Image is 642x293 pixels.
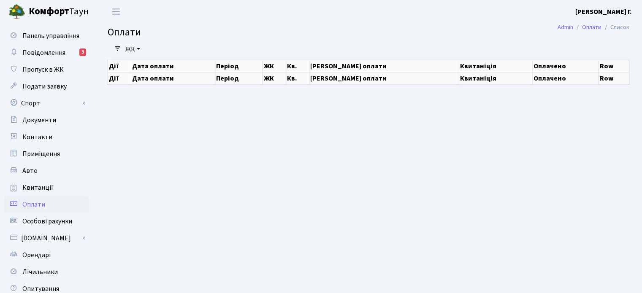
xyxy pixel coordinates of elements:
a: Квитанції [4,179,89,196]
b: [PERSON_NAME] Г. [575,7,632,16]
span: Орендарі [22,250,51,260]
span: Особові рахунки [22,217,72,226]
th: Період [215,60,263,72]
th: Оплачено [532,72,599,84]
th: Квитаніція [459,72,533,84]
span: Квитанції [22,183,53,192]
th: Кв. [286,72,309,84]
span: Пропуск в ЖК [22,65,64,74]
span: Документи [22,116,56,125]
th: Період [215,72,263,84]
a: Документи [4,112,89,129]
a: Повідомлення3 [4,44,89,61]
span: Подати заявку [22,82,67,91]
a: Орендарі [4,247,89,263]
th: Дата оплати [131,60,215,72]
span: Контакти [22,132,52,142]
img: logo.png [8,3,25,20]
th: [PERSON_NAME] оплати [309,72,459,84]
a: [DOMAIN_NAME] [4,230,89,247]
a: Контакти [4,129,89,145]
th: Дії [108,72,131,84]
a: Спорт [4,95,89,112]
th: ЖК [263,72,286,84]
th: Кв. [286,60,309,72]
span: Оплати [108,25,141,40]
a: ЖК [122,42,144,56]
nav: breadcrumb [545,19,642,36]
a: Пропуск в ЖК [4,61,89,78]
a: Admin [558,23,573,32]
a: Панель управління [4,27,89,44]
th: Row [599,72,629,84]
a: Оплати [582,23,601,32]
span: Оплати [22,200,45,209]
th: Оплачено [532,60,599,72]
span: Повідомлення [22,48,65,57]
div: 3 [79,48,86,56]
span: Таун [29,5,89,19]
th: Дії [108,60,131,72]
th: Row [599,60,629,72]
a: Оплати [4,196,89,213]
a: Приміщення [4,145,89,162]
button: Переключити навігацію [106,5,127,19]
th: [PERSON_NAME] оплати [309,60,459,72]
th: Дата оплати [131,72,215,84]
a: Авто [4,162,89,179]
th: ЖК [263,60,286,72]
a: Лічильники [4,263,89,280]
span: Приміщення [22,149,60,159]
span: Авто [22,166,38,175]
a: Подати заявку [4,78,89,95]
b: Комфорт [29,5,69,18]
a: [PERSON_NAME] Г. [575,7,632,17]
li: Список [601,23,629,32]
th: Квитаніція [459,60,533,72]
a: Особові рахунки [4,213,89,230]
span: Лічильники [22,267,58,277]
span: Панель управління [22,31,79,40]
